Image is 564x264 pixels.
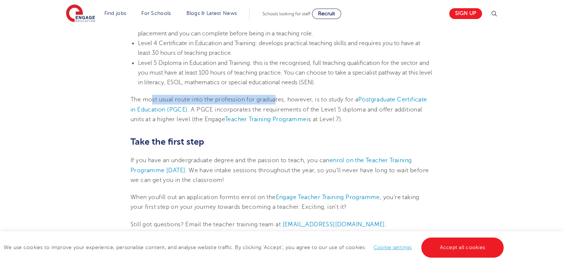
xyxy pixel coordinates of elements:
[374,245,412,250] a: Cookie settings
[186,10,237,16] a: Blogs & Latest News
[130,136,204,147] b: Take the first step
[421,238,504,258] a: Accept all cookies
[130,221,281,228] span: Still got questions? Email the teacher training team at
[385,221,387,228] span: .
[159,194,233,201] span: fill out an application form
[225,116,306,123] a: Teacher Training Programme
[104,10,126,16] a: Find jobs
[262,11,311,16] span: Schools looking for staff
[130,194,419,210] span: to enrol on the , you’re taking your first step on your journey towards becoming a teacher. Excit...
[138,20,419,37] span: : an introductory, knowledge-based course, which doesn’t have a placement and you can complete be...
[138,60,432,86] span: : this is the recognised, full teaching qualification for the sector and you must have at least 1...
[130,194,159,201] span: When you
[275,194,379,201] a: Engage Teacher Training Programme
[130,157,330,164] span: If you have an undergraduate degree and the passion to teach, you can
[318,11,335,16] span: Recruit
[282,221,385,228] a: [EMAIL_ADDRESS][DOMAIN_NAME]
[141,10,171,16] a: For Schools
[449,8,482,19] a: Sign up
[138,40,255,47] span: Level 4 Certificate in Education and Training
[130,167,429,183] span: . We have intake sessions throughout the year, so you’ll never have long to wait before we can ge...
[4,245,505,250] span: We use cookies to improve your experience, personalise content, and analyse website traffic. By c...
[130,96,427,123] span: The most usual route into the profession for graduates, however, is to study for a . A PGCE incor...
[138,40,420,56] span: : develops practical teaching skills and requires you to have at least 30 hours of teaching pract...
[130,157,412,173] a: enrol on the Teacher Training Programme [DATE]
[130,96,427,113] a: Postgraduate Certificate in Education (PGCE)
[138,60,250,66] span: Level 5 Diploma in Education and Training
[66,4,95,23] img: Engage Education
[312,9,341,19] a: Recruit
